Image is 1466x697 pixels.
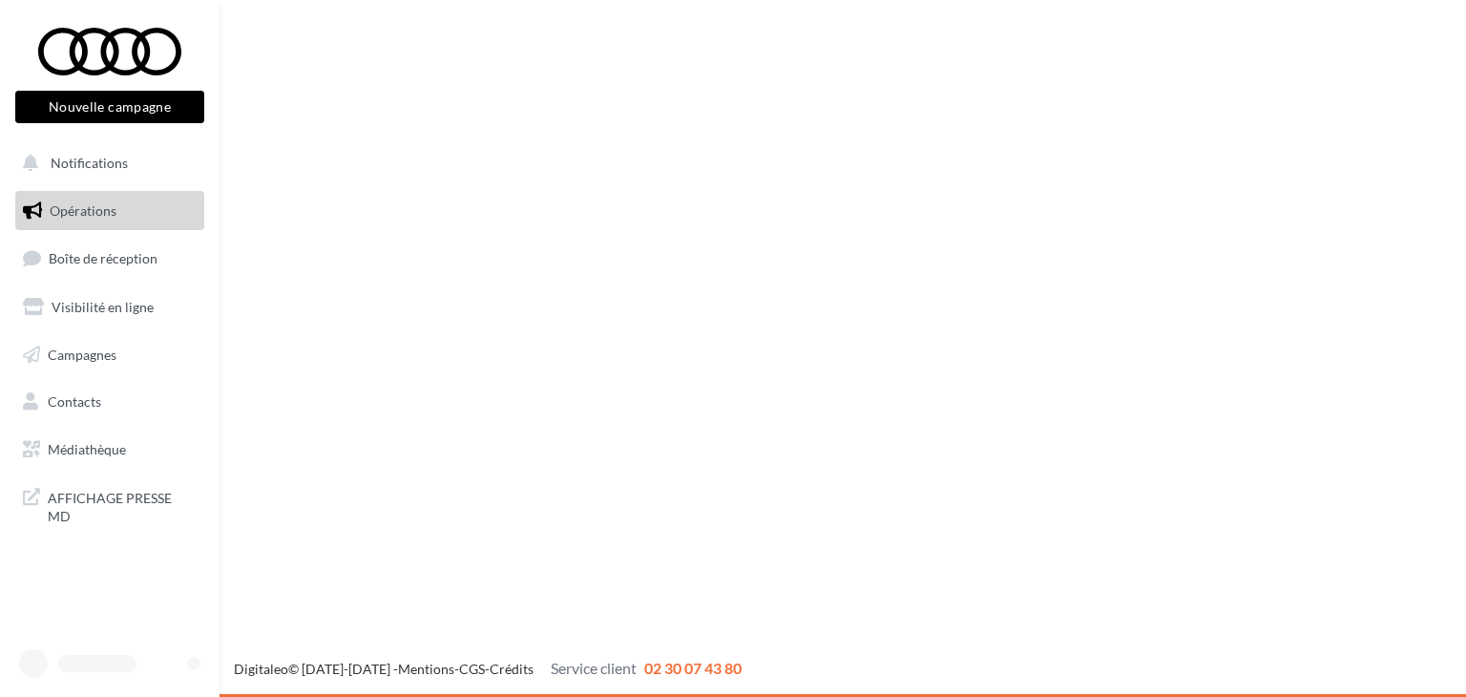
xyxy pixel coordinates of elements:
[49,250,157,266] span: Boîte de réception
[51,155,128,171] span: Notifications
[644,659,742,677] span: 02 30 07 43 80
[11,287,208,327] a: Visibilité en ligne
[234,661,288,677] a: Digitaleo
[48,346,116,362] span: Campagnes
[234,661,742,677] span: © [DATE]-[DATE] - - -
[48,393,101,410] span: Contacts
[459,661,485,677] a: CGS
[490,661,534,677] a: Crédits
[11,143,200,183] button: Notifications
[11,477,208,534] a: AFFICHAGE PRESSE MD
[11,238,208,279] a: Boîte de réception
[11,430,208,470] a: Médiathèque
[11,191,208,231] a: Opérations
[48,441,126,457] span: Médiathèque
[551,659,637,677] span: Service client
[52,299,154,315] span: Visibilité en ligne
[50,202,116,219] span: Opérations
[48,485,197,526] span: AFFICHAGE PRESSE MD
[11,335,208,375] a: Campagnes
[398,661,454,677] a: Mentions
[11,382,208,422] a: Contacts
[15,91,204,123] button: Nouvelle campagne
